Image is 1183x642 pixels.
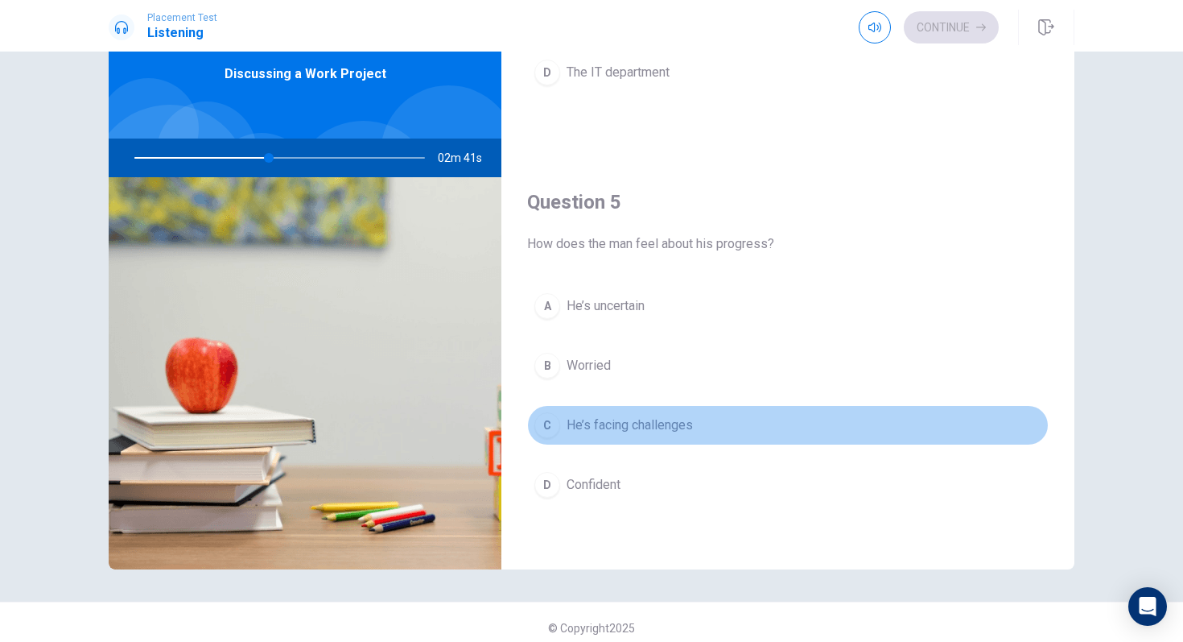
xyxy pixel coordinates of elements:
span: The IT department [567,63,670,82]
span: Worried [567,356,611,375]
h1: Listening [147,23,217,43]
div: B [534,353,560,379]
span: Placement Test [147,12,217,23]
span: 02m 41s [438,139,495,177]
h4: Question 5 [527,189,1049,215]
div: D [534,472,560,498]
div: D [534,60,560,85]
span: © Copyright 2025 [548,622,635,635]
div: Open Intercom Messenger [1128,587,1167,626]
div: C [534,412,560,438]
span: Confident [567,475,620,495]
span: How does the man feel about his progress? [527,234,1049,254]
button: DConfident [527,465,1049,505]
span: Discussing a Work Project [225,64,386,84]
button: CHe’s facing challenges [527,405,1049,445]
button: DThe IT department [527,52,1049,93]
div: A [534,293,560,319]
img: Discussing a Work Project [109,177,501,570]
button: AHe’s uncertain [527,286,1049,326]
span: He’s facing challenges [567,416,693,435]
button: BWorried [527,346,1049,386]
span: He’s uncertain [567,296,645,316]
